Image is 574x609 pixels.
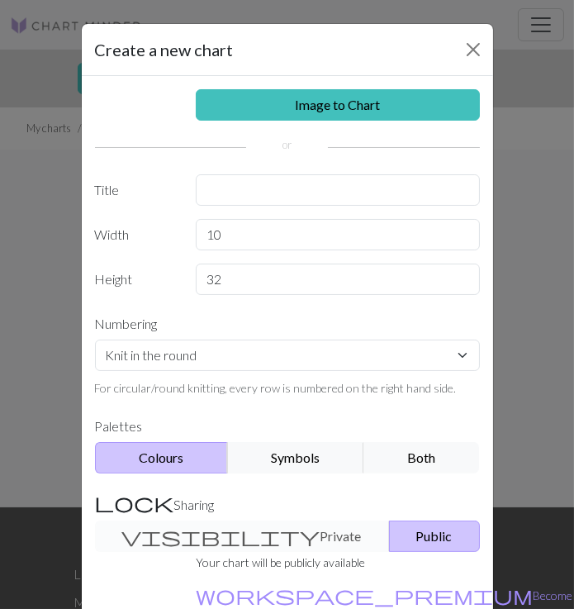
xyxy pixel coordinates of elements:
[85,411,490,442] label: Palettes
[460,36,486,63] button: Close
[196,583,533,607] span: workspace_premium
[196,555,365,569] small: Your chart will be publicly available
[95,37,234,62] h5: Create a new chart
[363,442,479,473] button: Both
[227,442,364,473] button: Symbols
[85,264,187,295] label: Height
[95,381,457,395] small: For circular/round knitting, every row is numbered on the right hand side.
[85,487,490,521] label: Sharing
[196,89,480,121] a: Image to Chart
[95,442,228,473] button: Colours
[85,174,187,206] label: Title
[85,308,490,340] label: Numbering
[85,219,187,250] label: Width
[389,521,480,552] button: Public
